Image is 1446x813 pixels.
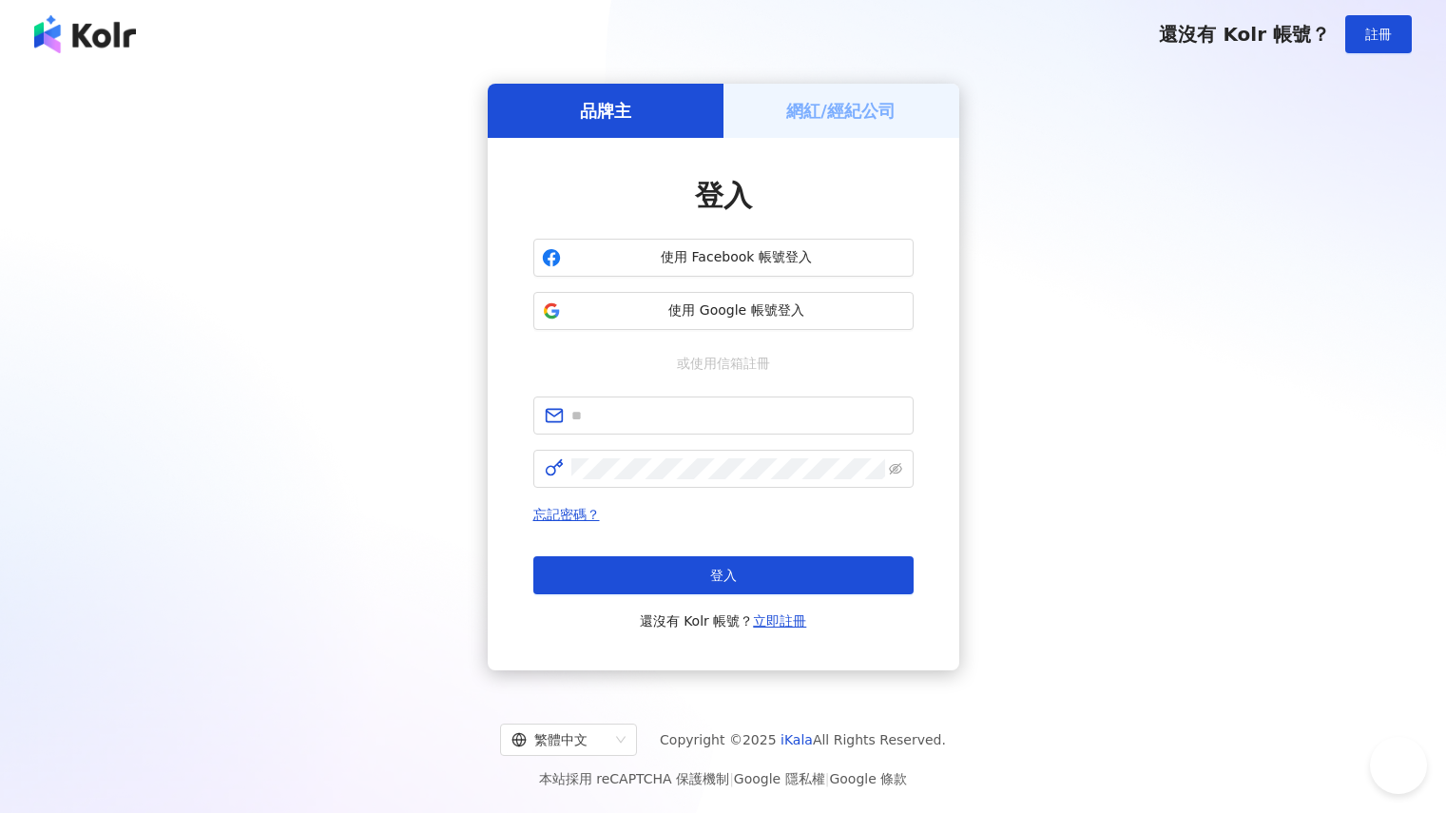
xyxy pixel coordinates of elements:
span: 使用 Facebook 帳號登入 [569,248,905,267]
a: 立即註冊 [753,613,806,629]
button: 使用 Facebook 帳號登入 [533,239,914,277]
span: Copyright © 2025 All Rights Reserved. [660,728,946,751]
a: Google 條款 [829,771,907,786]
span: 登入 [695,179,752,212]
button: 註冊 [1345,15,1412,53]
h5: 網紅/經紀公司 [786,99,896,123]
h5: 品牌主 [580,99,631,123]
span: 或使用信箱註冊 [664,353,783,374]
a: iKala [781,732,813,747]
span: 使用 Google 帳號登入 [569,301,905,320]
a: 忘記密碼？ [533,507,600,522]
span: 還沒有 Kolr 帳號？ [640,610,807,632]
span: | [729,771,734,786]
button: 登入 [533,556,914,594]
a: Google 隱私權 [734,771,825,786]
span: 註冊 [1365,27,1392,42]
span: 還沒有 Kolr 帳號？ [1159,23,1330,46]
span: 本站採用 reCAPTCHA 保護機制 [539,767,907,790]
img: logo [34,15,136,53]
span: | [825,771,830,786]
iframe: Help Scout Beacon - Open [1370,737,1427,794]
span: 登入 [710,568,737,583]
button: 使用 Google 帳號登入 [533,292,914,330]
span: eye-invisible [889,462,902,475]
div: 繁體中文 [511,725,608,755]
